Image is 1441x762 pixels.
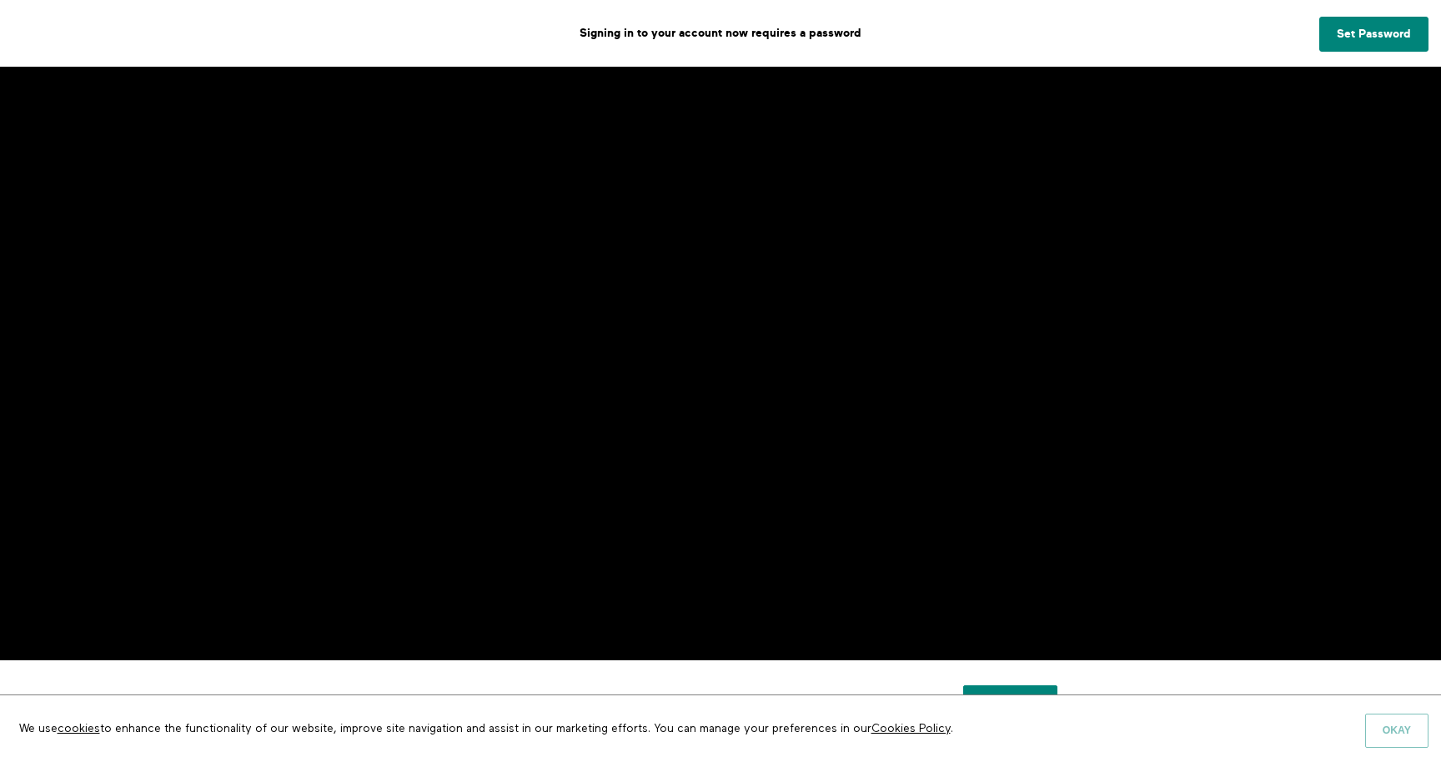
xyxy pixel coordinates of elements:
[963,685,1057,715] button: My list
[58,723,100,734] a: cookies
[1365,714,1428,747] button: Okay
[871,723,951,734] a: Cookies Policy
[7,708,1134,749] p: We use to enhance the functionality of our website, improve site navigation and assist in our mar...
[13,13,1428,54] p: Signing in to your account now requires a password
[1319,17,1428,52] a: Set Password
